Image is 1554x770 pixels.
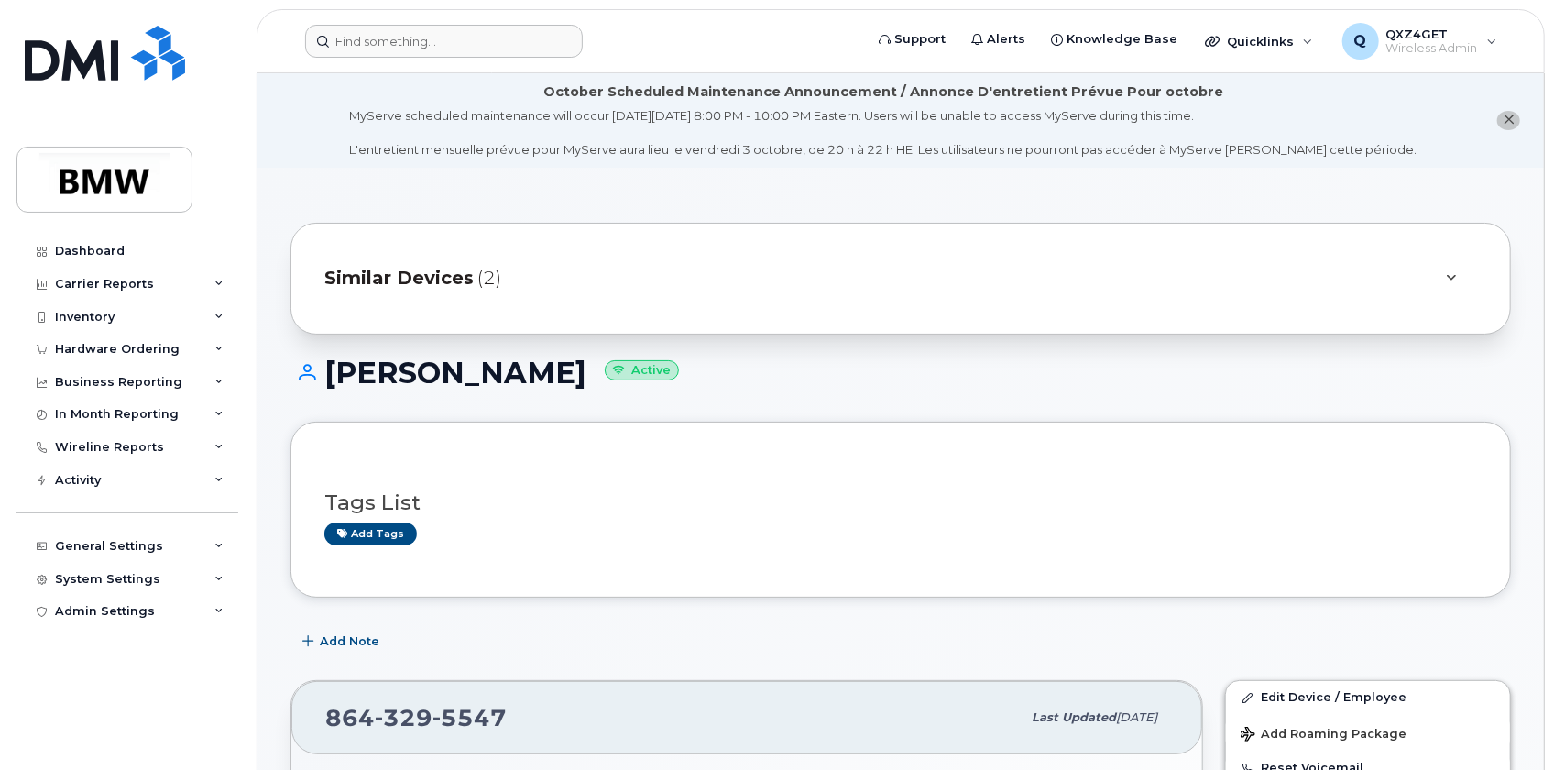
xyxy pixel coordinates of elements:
span: Add Note [320,632,379,650]
a: Edit Device / Employee [1226,681,1510,714]
a: Add tags [324,522,417,545]
span: Last updated [1032,710,1116,724]
div: MyServe scheduled maintenance will occur [DATE][DATE] 8:00 PM - 10:00 PM Eastern. Users will be u... [350,107,1417,159]
button: Add Roaming Package [1226,714,1510,752]
span: 329 [375,704,432,731]
small: Active [605,360,679,381]
span: 5547 [432,704,507,731]
div: October Scheduled Maintenance Announcement / Annonce D'entretient Prévue Pour octobre [543,82,1223,102]
iframe: Messenger Launcher [1474,690,1540,756]
button: Add Note [290,625,395,658]
span: Similar Devices [324,265,474,291]
h1: [PERSON_NAME] [290,357,1511,389]
span: Add Roaming Package [1241,727,1406,744]
h3: Tags List [324,491,1477,514]
span: [DATE] [1116,710,1157,724]
span: 864 [325,704,507,731]
button: close notification [1497,111,1520,130]
span: (2) [477,265,501,291]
